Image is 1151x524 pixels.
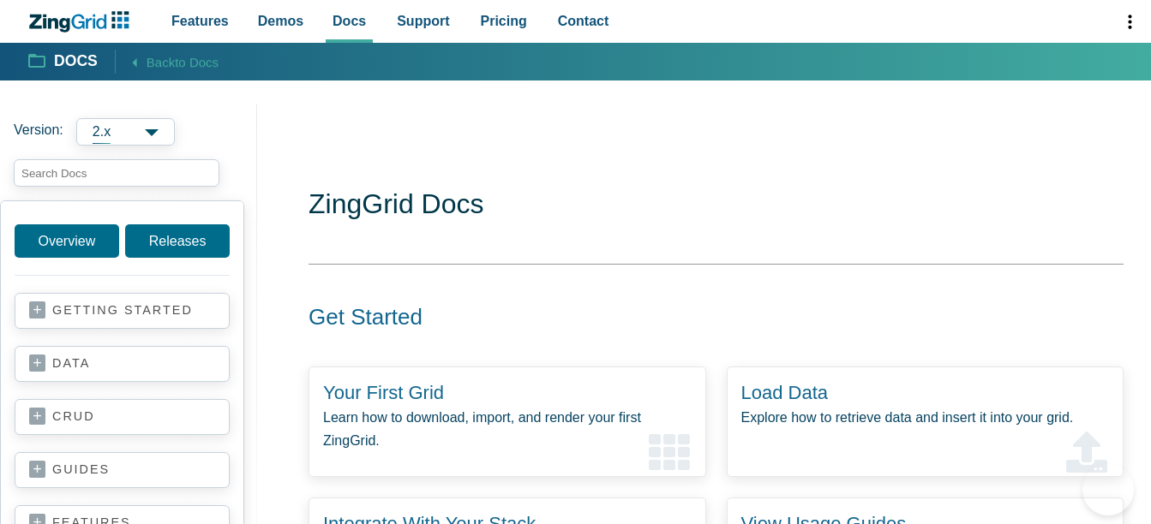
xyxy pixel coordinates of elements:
span: to Docs [175,55,219,69]
span: Docs [333,9,366,33]
label: Versions [14,118,243,146]
span: Back [147,51,219,73]
a: Overview [15,224,119,258]
iframe: Help Scout Beacon - Open [1082,464,1134,515]
a: Backto Docs [115,50,219,73]
span: Support [397,9,449,33]
a: guides [29,461,215,479]
span: Demos [258,9,303,33]
span: Version: [14,118,63,146]
p: Explore how to retrieve data and insert it into your grid. [741,406,1110,429]
span: Contact [558,9,609,33]
a: ZingChart Logo. Click to return to the homepage [27,11,138,33]
strong: Docs [54,54,98,69]
h1: ZingGrid Docs [309,187,1124,225]
a: Load Data [741,382,829,403]
a: Docs [29,51,98,72]
p: Learn how to download, import, and render your first ZingGrid. [323,406,692,452]
h2: Get Started [288,303,1103,332]
a: Releases [125,224,230,258]
span: Pricing [481,9,527,33]
a: getting started [29,302,215,319]
a: crud [29,408,215,426]
a: data [29,355,215,372]
input: search input [14,159,219,187]
span: Features [171,9,229,33]
a: Your First Grid [323,382,444,403]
